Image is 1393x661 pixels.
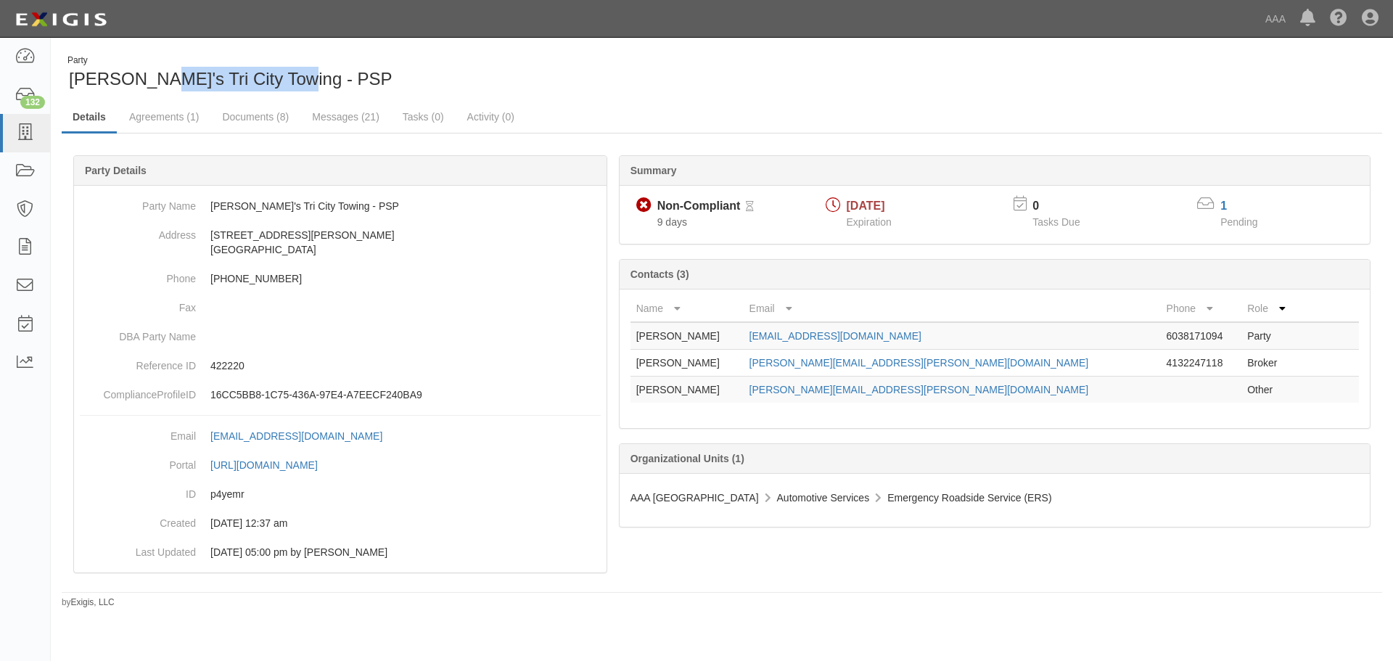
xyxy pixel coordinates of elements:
[67,54,393,67] div: Party
[1220,200,1227,212] a: 1
[887,492,1051,504] span: Emergency Roadside Service (ERS)
[20,96,45,109] div: 132
[80,380,196,402] dt: ComplianceProfileID
[392,102,455,131] a: Tasks (0)
[1241,322,1301,350] td: Party
[210,387,601,402] p: 16CC5BB8-1C75-436A-97E4-A7EECF240BA9
[746,202,754,212] i: Pending Review
[80,538,601,567] dd: 04/16/2024 05:00 pm by Benjamin Tully
[847,200,885,212] span: [DATE]
[80,422,196,443] dt: Email
[210,430,398,442] a: [EMAIL_ADDRESS][DOMAIN_NAME]
[80,509,601,538] dd: 03/10/2023 12:37 am
[1161,350,1242,377] td: 4132247118
[630,322,744,350] td: [PERSON_NAME]
[630,453,744,464] b: Organizational Units (1)
[630,268,689,280] b: Contacts (3)
[749,330,921,342] a: [EMAIL_ADDRESS][DOMAIN_NAME]
[62,54,711,91] div: Dave's Tri City Towing - PSP
[847,216,892,228] span: Expiration
[1241,295,1301,322] th: Role
[80,509,196,530] dt: Created
[11,7,111,33] img: logo-5460c22ac91f19d4615b14bd174203de0afe785f0fc80cf4dbbc73dc1793850b.png
[1032,198,1098,215] p: 0
[210,429,382,443] div: [EMAIL_ADDRESS][DOMAIN_NAME]
[777,492,870,504] span: Automotive Services
[80,480,601,509] dd: p4yemr
[1241,350,1301,377] td: Broker
[744,295,1161,322] th: Email
[1161,295,1242,322] th: Phone
[657,216,687,228] span: Since 09/01/2025
[71,597,115,607] a: Exigis, LLC
[80,192,196,213] dt: Party Name
[80,451,196,472] dt: Portal
[1241,377,1301,403] td: Other
[80,264,196,286] dt: Phone
[62,596,115,609] small: by
[210,358,601,373] p: 422220
[630,377,744,403] td: [PERSON_NAME]
[749,357,1089,369] a: [PERSON_NAME][EMAIL_ADDRESS][PERSON_NAME][DOMAIN_NAME]
[80,293,196,315] dt: Fax
[118,102,210,131] a: Agreements (1)
[69,69,393,89] span: [PERSON_NAME]'s Tri City Towing - PSP
[80,351,196,373] dt: Reference ID
[80,480,196,501] dt: ID
[80,264,601,293] dd: [PHONE_NUMBER]
[1330,10,1347,28] i: Help Center - Complianz
[80,221,601,264] dd: [STREET_ADDRESS][PERSON_NAME] [GEOGRAPHIC_DATA]
[456,102,525,131] a: Activity (0)
[630,295,744,322] th: Name
[301,102,390,131] a: Messages (21)
[630,165,677,176] b: Summary
[749,384,1089,395] a: [PERSON_NAME][EMAIL_ADDRESS][PERSON_NAME][DOMAIN_NAME]
[85,165,147,176] b: Party Details
[1161,322,1242,350] td: 6038171094
[636,198,652,213] i: Non-Compliant
[1220,216,1257,228] span: Pending
[80,192,601,221] dd: [PERSON_NAME]'s Tri City Towing - PSP
[80,221,196,242] dt: Address
[80,322,196,344] dt: DBA Party Name
[630,492,759,504] span: AAA [GEOGRAPHIC_DATA]
[1258,4,1293,33] a: AAA
[80,538,196,559] dt: Last Updated
[630,350,744,377] td: [PERSON_NAME]
[210,459,334,471] a: [URL][DOMAIN_NAME]
[657,198,741,215] div: Non-Compliant
[211,102,300,131] a: Documents (8)
[62,102,117,134] a: Details
[1032,216,1080,228] span: Tasks Due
